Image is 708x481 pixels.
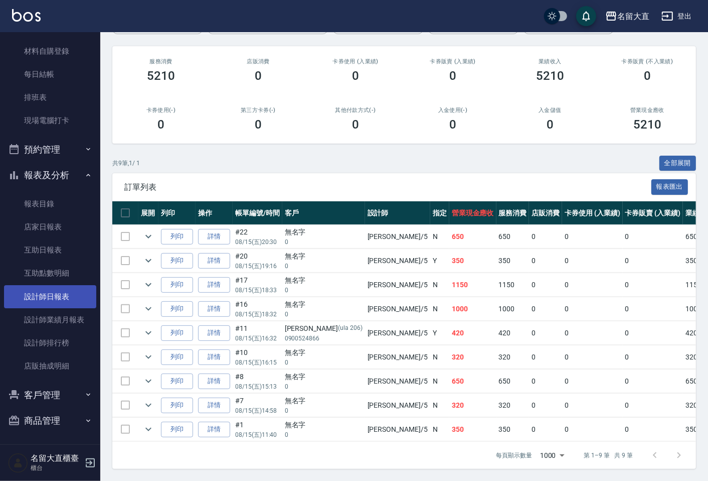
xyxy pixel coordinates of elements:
h3: 5210 [536,69,564,83]
td: 0 [562,321,623,345]
h3: 0 [547,117,554,132]
h2: 卡券使用 (入業績) [319,58,392,65]
th: 列印 [158,201,196,225]
td: #11 [233,321,282,345]
td: [PERSON_NAME] /5 [365,249,430,273]
td: #20 [233,249,282,273]
td: N [430,418,449,441]
td: N [430,225,449,249]
a: 報表匯出 [651,182,688,191]
td: 0 [562,249,623,273]
button: 預約管理 [4,137,96,163]
td: 0 [623,370,683,393]
td: 0 [623,249,683,273]
a: 店家日報表 [4,215,96,238]
td: 320 [449,394,496,417]
p: 每頁顯示數量 [496,451,532,460]
td: N [430,345,449,369]
h2: 入金使用(-) [416,107,489,113]
td: N [430,297,449,321]
p: 0 [285,406,363,415]
td: N [430,273,449,297]
h5: 名留大直櫃臺 [31,453,82,463]
a: 排班表 [4,86,96,109]
p: 第 1–9 筆 共 9 筆 [584,451,633,460]
button: 報表匯出 [651,179,688,195]
a: 詳情 [198,374,230,389]
h3: 0 [449,117,456,132]
td: [PERSON_NAME] /5 [365,321,430,345]
td: Y [430,249,449,273]
a: 設計師排行榜 [4,331,96,354]
button: 列印 [161,325,193,341]
p: 08/15 (五) 16:32 [235,334,280,343]
th: 帳單編號/時間 [233,201,282,225]
span: 訂單列表 [124,182,651,192]
div: 無名字 [285,251,363,262]
td: 0 [562,297,623,321]
h3: 0 [157,117,164,132]
p: 0 [285,286,363,295]
button: 商品管理 [4,408,96,434]
h2: 入金儲值 [513,107,587,113]
td: 1150 [496,273,529,297]
button: 列印 [161,374,193,389]
button: 列印 [161,349,193,365]
td: 1000 [496,297,529,321]
th: 操作 [196,201,233,225]
td: 0 [623,273,683,297]
td: [PERSON_NAME] /5 [365,394,430,417]
h3: 0 [449,69,456,83]
th: 店販消費 [529,201,562,225]
div: 無名字 [285,275,363,286]
button: 列印 [161,398,193,413]
td: 0 [562,394,623,417]
div: 無名字 [285,347,363,358]
a: 材料自購登錄 [4,40,96,63]
td: 0 [529,418,562,441]
button: 列印 [161,277,193,293]
p: 0 [285,262,363,271]
button: 全部展開 [659,156,696,171]
h2: 業績收入 [513,58,587,65]
td: 650 [496,370,529,393]
h3: 服務消費 [124,58,198,65]
th: 設計師 [365,201,430,225]
p: 08/15 (五) 20:30 [235,237,280,247]
a: 詳情 [198,349,230,365]
h2: 第三方卡券(-) [222,107,295,113]
td: 320 [496,394,529,417]
button: expand row [141,422,156,437]
a: 詳情 [198,277,230,293]
a: 詳情 [198,301,230,317]
td: 0 [529,321,562,345]
p: 共 9 筆, 1 / 1 [112,159,140,168]
div: [PERSON_NAME] [285,323,363,334]
button: 客戶管理 [4,382,96,408]
td: 0 [623,225,683,249]
td: [PERSON_NAME] /5 [365,297,430,321]
p: 08/15 (五) 11:40 [235,430,280,439]
a: 設計師業績月報表 [4,308,96,331]
td: N [430,370,449,393]
td: #22 [233,225,282,249]
a: 詳情 [198,253,230,269]
td: 0 [562,418,623,441]
div: 無名字 [285,372,363,382]
td: 1150 [449,273,496,297]
td: 650 [449,225,496,249]
td: [PERSON_NAME] /5 [365,225,430,249]
a: 詳情 [198,422,230,437]
td: 650 [496,225,529,249]
h3: 0 [352,117,359,132]
p: 0 [285,382,363,391]
td: 420 [496,321,529,345]
th: 客戶 [282,201,365,225]
td: 350 [496,418,529,441]
th: 營業現金應收 [449,201,496,225]
button: expand row [141,398,156,413]
td: 0 [529,394,562,417]
td: 0 [623,297,683,321]
td: 350 [496,249,529,273]
button: expand row [141,325,156,340]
